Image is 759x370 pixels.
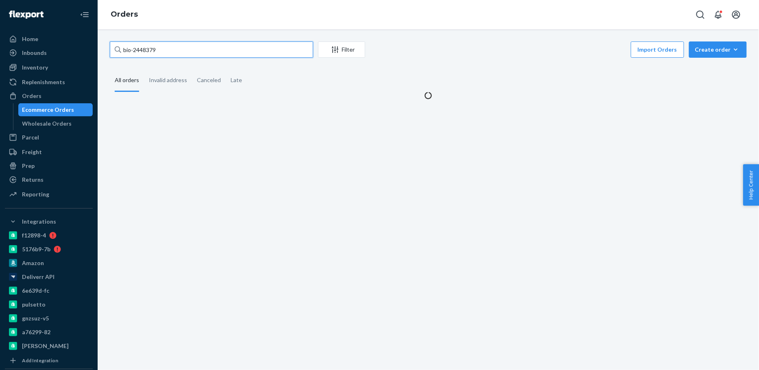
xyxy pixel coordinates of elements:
button: Open account menu [728,7,744,23]
img: Flexport logo [9,11,44,19]
button: Help Center [743,164,759,206]
button: Open Search Box [692,7,709,23]
a: [PERSON_NAME] [5,340,93,353]
a: Reporting [5,188,93,201]
div: [PERSON_NAME] [22,342,69,350]
a: Orders [111,10,138,19]
div: pulsetto [22,300,46,309]
a: f12898-4 [5,229,93,242]
div: Invalid address [149,70,187,91]
a: Inventory [5,61,93,74]
a: Deliverr API [5,270,93,283]
div: Late [231,70,242,91]
a: Home [5,33,93,46]
div: 6e639d-fc [22,287,49,295]
a: pulsetto [5,298,93,311]
a: Amazon [5,257,93,270]
a: Freight [5,146,93,159]
button: Open notifications [710,7,726,23]
div: Home [22,35,38,43]
button: Filter [318,41,365,58]
a: a76299-82 [5,326,93,339]
div: gnzsuz-v5 [22,314,49,322]
div: Orders [22,92,41,100]
div: f12898-4 [22,231,46,239]
div: a76299-82 [22,328,50,336]
a: Orders [5,89,93,102]
a: Returns [5,173,93,186]
div: Freight [22,148,42,156]
a: Replenishments [5,76,93,89]
div: Parcel [22,133,39,141]
div: Prep [22,162,35,170]
a: Add Integration [5,356,93,366]
div: Inbounds [22,49,47,57]
div: Integrations [22,218,56,226]
a: Inbounds [5,46,93,59]
a: gnzsuz-v5 [5,312,93,325]
div: Amazon [22,259,44,267]
div: Inventory [22,63,48,72]
div: Canceled [197,70,221,91]
a: Ecommerce Orders [18,103,93,116]
div: Reporting [22,190,49,198]
div: Replenishments [22,78,65,86]
div: Returns [22,176,44,184]
div: All orders [115,70,139,92]
div: Filter [318,46,365,54]
div: 5176b9-7b [22,245,50,253]
div: Deliverr API [22,273,55,281]
div: Wholesale Orders [22,120,72,128]
div: Ecommerce Orders [22,106,74,114]
div: Add Integration [22,357,58,364]
button: Close Navigation [76,7,93,23]
div: Create order [695,46,741,54]
button: Integrations [5,215,93,228]
a: Prep [5,159,93,172]
a: Wholesale Orders [18,117,93,130]
a: 5176b9-7b [5,243,93,256]
button: Create order [689,41,747,58]
button: Import Orders [631,41,684,58]
a: 6e639d-fc [5,284,93,297]
ol: breadcrumbs [104,3,144,26]
input: Search orders [110,41,313,58]
a: Parcel [5,131,93,144]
